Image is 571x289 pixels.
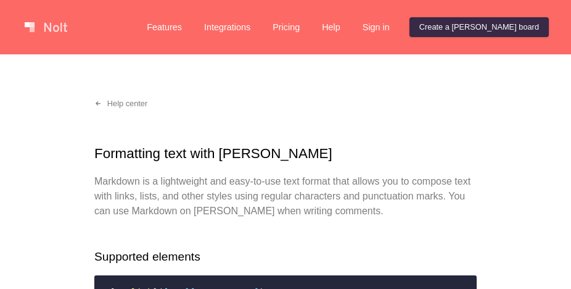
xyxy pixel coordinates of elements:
a: Sign in [353,17,400,37]
a: Pricing [263,17,310,37]
a: Create a [PERSON_NAME] board [409,17,549,37]
h2: Supported elements [94,248,477,266]
a: Features [137,17,192,37]
p: Markdown is a lightweight and easy-to-use text format that allows you to compose text with links,... [94,174,477,219]
h1: Formatting text with [PERSON_NAME] [94,143,477,164]
a: Help [312,17,350,37]
a: Help center [84,94,157,114]
a: Integrations [194,17,260,37]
